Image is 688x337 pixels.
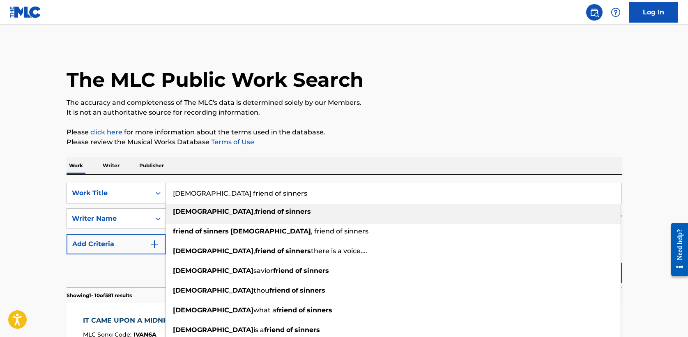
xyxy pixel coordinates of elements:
strong: of [277,208,284,215]
a: click here [90,128,122,136]
strong: of [295,267,302,275]
p: Publisher [137,157,166,174]
div: IT CAME UPON A MIDNIGHT CLEAR [83,316,209,325]
div: Help [607,4,624,21]
strong: friend [276,306,297,314]
strong: of [277,247,284,255]
span: thou [253,286,269,294]
p: It is not an authoritative source for recording information. [67,108,622,118]
strong: of [292,286,298,294]
strong: of [299,306,305,314]
span: is a [253,326,264,334]
strong: sinners [307,306,332,314]
strong: [DEMOGRAPHIC_DATA] [173,208,253,215]
strong: friend [264,326,285,334]
span: , [253,247,255,255]
form: Search Form [67,183,622,287]
strong: [DEMOGRAPHIC_DATA] [173,247,253,255]
span: there is a voice.... [311,247,367,255]
iframe: Resource Center [665,217,688,283]
span: , friend of sinners [311,227,368,235]
h1: The MLC Public Work Search [67,67,364,92]
strong: friend [173,227,193,235]
strong: of [195,227,202,235]
img: help [611,7,621,17]
img: 9d2ae6d4665cec9f34b9.svg [150,239,159,249]
strong: sinners [295,326,320,334]
strong: [DEMOGRAPHIC_DATA] [173,286,253,294]
strong: [DEMOGRAPHIC_DATA] [230,227,311,235]
span: what a [253,306,276,314]
img: MLC Logo [10,6,41,18]
strong: sinners [300,286,325,294]
div: Work Title [72,188,146,198]
p: Work [67,157,85,174]
strong: sinners [304,267,329,275]
img: search [589,7,599,17]
strong: [DEMOGRAPHIC_DATA] [173,267,253,275]
a: Public Search [586,4,603,21]
strong: sinners [203,227,229,235]
p: The accuracy and completeness of The MLC's data is determined solely by our Members. [67,98,622,108]
strong: [DEMOGRAPHIC_DATA] [173,306,253,314]
strong: friend [269,286,290,294]
span: , [253,208,255,215]
strong: [DEMOGRAPHIC_DATA] [173,326,253,334]
p: Showing 1 - 10 of 581 results [67,292,132,299]
span: savior [253,267,273,275]
p: Writer [100,157,122,174]
p: Please review the Musical Works Database [67,137,622,147]
a: Log In [629,2,678,23]
strong: sinners [285,208,311,215]
strong: of [286,326,293,334]
strong: friend [255,247,276,255]
strong: friend [273,267,294,275]
a: Terms of Use [209,138,254,146]
strong: sinners [285,247,311,255]
div: Writer Name [72,214,146,224]
strong: friend [255,208,276,215]
button: Add Criteria [67,234,166,254]
p: Please for more information about the terms used in the database. [67,127,622,137]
